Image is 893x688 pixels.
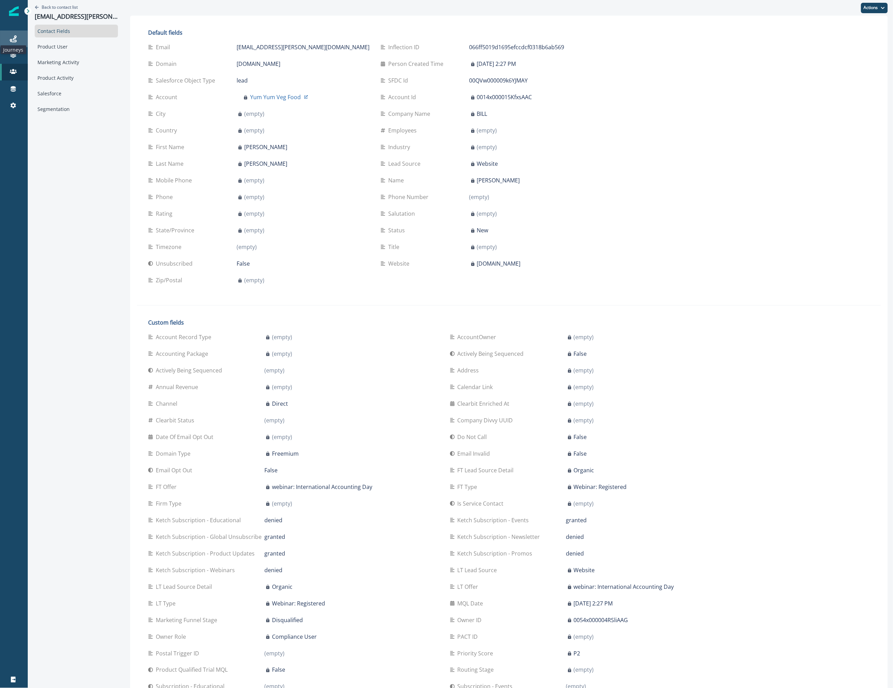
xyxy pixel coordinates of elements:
p: City [156,110,168,118]
div: Contact Fields [35,25,118,37]
p: denied [566,533,584,541]
div: Salesforce [35,87,118,100]
p: Country [156,126,180,135]
p: (empty) [574,416,594,424]
p: Is Service Contact [458,499,507,508]
p: Company Divvy UUID [458,416,516,424]
p: False [264,466,278,474]
p: (empty) [272,433,292,441]
p: Inflection ID [388,43,422,51]
p: Account [156,93,180,101]
p: Account Id [388,93,419,101]
p: Compliance User [272,633,317,641]
p: Ketch Subscription - Newsletter [458,533,543,541]
p: [DOMAIN_NAME] [237,60,280,68]
p: First Name [156,143,187,151]
p: Salesforce Object Type [156,76,218,85]
p: (empty) [574,333,594,341]
p: (empty) [574,383,594,391]
p: AccountOwner [458,333,499,341]
p: (empty) [237,243,257,251]
p: Product Qualified Trial MQL [156,666,230,674]
p: Back to contact list [42,4,78,10]
p: P2 [574,649,580,657]
p: Email [156,43,173,51]
h2: Default fields [148,29,602,36]
p: Name [388,176,407,184]
p: Accounting Package [156,350,211,358]
p: (empty) [574,633,594,641]
p: Date of Email Opt Out [156,433,216,441]
p: Rating [156,209,175,218]
p: LT Type [156,599,178,608]
p: Email Opt Out [156,466,195,474]
p: Freemium [272,449,299,458]
p: Webinar: Registered [574,483,627,491]
p: Owner ID [458,616,485,624]
p: Address [458,366,482,375]
p: granted [566,516,587,524]
p: New [477,226,488,234]
div: Product Activity [35,71,118,84]
p: [PERSON_NAME] [244,143,287,151]
div: Marketing Activity [35,56,118,69]
p: (empty) [244,276,264,284]
p: [PERSON_NAME] [477,176,520,184]
p: Ketch Subscription - Global Unsubscribe [156,533,264,541]
p: FT Offer [156,483,179,491]
p: [PERSON_NAME] [244,160,287,168]
p: Direct [272,399,288,408]
p: LT Lead Source Detail [156,583,215,591]
p: MQL date [458,599,486,608]
p: (empty) [477,143,497,151]
p: False [237,259,250,268]
p: Owner Role [156,633,189,641]
p: denied [264,516,282,524]
p: [EMAIL_ADDRESS][PERSON_NAME][DOMAIN_NAME] [237,43,369,51]
p: denied [566,549,584,558]
p: Mobile Phone [156,176,195,184]
p: Status [388,226,408,234]
p: Ketch Subscription - Product Updates [156,549,257,558]
p: Firm Type [156,499,184,508]
p: Clearbit Status [156,416,197,424]
p: (empty) [477,126,497,135]
p: Actively Being Sequenced [458,350,527,358]
p: 066ff5019d1695efccdcf0318b6ab569 [469,43,564,51]
p: webinar: International Accounting Day [574,583,674,591]
p: Website [388,259,412,268]
p: (empty) [469,193,490,201]
p: (empty) [272,499,292,508]
p: (empty) [477,209,497,218]
p: Annual Revenue [156,383,201,391]
p: lead [237,76,248,85]
p: False [574,433,587,441]
p: Title [388,243,402,251]
p: [DATE] 2:27 PM [574,599,613,608]
p: (empty) [272,383,292,391]
p: PACT ID [458,633,481,641]
p: Yum Yum Veg Food [250,93,301,101]
p: 0014x000015KfxsAAC [477,93,532,101]
p: 00QVw000009k6YJMAY [469,76,528,85]
p: Zip/Postal [156,276,185,284]
p: Webinar: Registered [272,599,325,608]
p: (empty) [244,209,264,218]
button: Actions [861,3,888,13]
p: Phone [156,193,176,201]
p: [DATE] 2:27 PM [477,60,516,68]
p: (empty) [244,126,264,135]
p: Clearbit Enriched At [458,399,512,408]
p: 0054x000004RSliAAG [574,616,628,624]
p: Company Name [388,110,433,118]
p: (empty) [264,416,284,424]
p: Person Created Time [388,60,446,68]
p: False [574,449,587,458]
p: Domain Type [156,449,193,458]
p: (empty) [264,649,284,657]
p: (empty) [574,666,594,674]
p: Timezone [156,243,184,251]
p: webinar: International Accounting Day [272,483,372,491]
p: BILL [477,110,487,118]
p: (empty) [272,350,292,358]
